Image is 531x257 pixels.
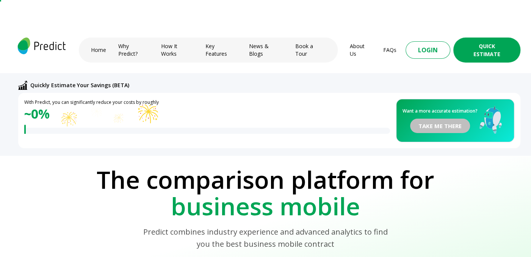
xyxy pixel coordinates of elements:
[249,42,283,58] a: News & Blogs
[118,42,149,58] a: Why Predict?
[295,42,326,58] a: Book a Tour
[350,42,371,58] a: About Us
[478,105,508,136] img: robot
[138,226,393,250] p: Predict combines industry experience and advanced analytics to find you the best business mobile ...
[403,108,478,114] span: Want a more accurate estimation?
[91,46,106,54] a: Home
[24,106,390,122] div: ~ 0%
[161,42,193,58] a: How It Works
[11,166,520,193] p: The comparison platform for
[453,38,520,63] button: Quick Estimate
[17,38,67,54] img: logo
[410,119,470,133] button: TAKE ME THERE
[30,81,129,89] p: Quickly Estimate Your Savings (BETA)
[24,99,390,106] p: With Predict, you can significantly reduce your costs by roughly
[406,41,450,59] button: Login
[11,193,520,219] p: business mobile
[205,42,237,58] a: Key Features
[18,81,27,90] img: abc
[383,46,396,54] a: FAQs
